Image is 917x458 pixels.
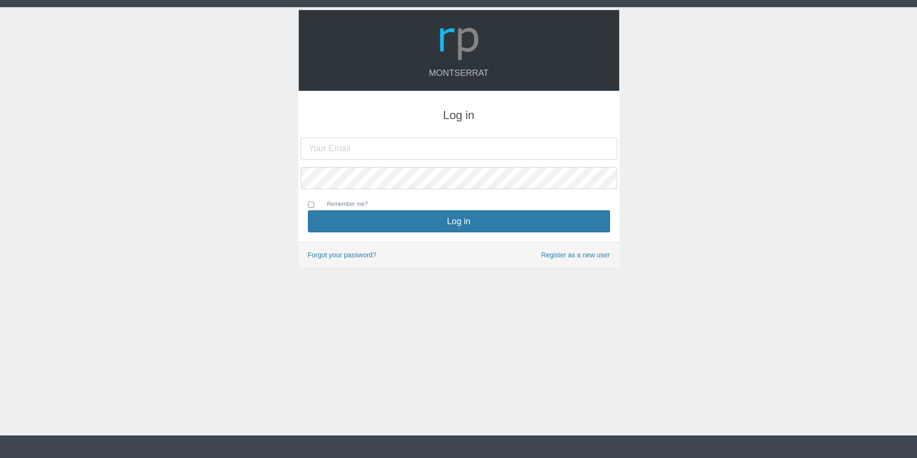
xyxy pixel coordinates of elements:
[541,250,610,261] a: Register as a new user
[436,17,482,63] img: Logo
[317,200,368,210] label: Remember me?
[308,210,610,232] button: Log in
[308,202,314,208] input: Remember me?
[308,69,610,78] h4: Montserrat
[308,109,610,121] h3: Log in
[308,251,376,259] a: Forgot your password?
[301,138,617,160] input: Your Email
